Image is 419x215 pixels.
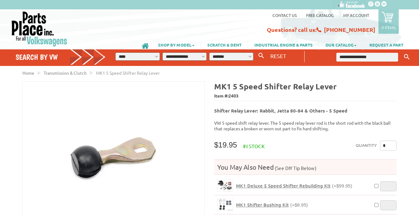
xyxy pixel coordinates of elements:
a: Free Catalog [306,12,334,18]
a: MK1 Deluxe 5 Speed Shifter Rebuilding Kit [217,179,233,192]
a: 0 items [378,9,399,34]
button: Search By VW... [256,51,267,60]
img: Parts Place Inc! [11,11,68,47]
a: Transmission & Clutch [44,70,87,76]
button: RESET [268,51,289,60]
span: (+$99.95) [332,183,352,188]
a: MK1 Deluxe 5 Speed Shifter Rebuilding Kit(+$99.95) [236,183,352,189]
span: MK1 Shifter Bushing Kit [236,202,289,208]
a: Contact us [272,12,297,18]
b: MK1 5 Speed Shifter Relay Lever [214,81,337,91]
label: Quantity [356,141,377,151]
span: (+$8.95) [290,202,308,207]
span: RESET [270,52,286,59]
img: MK1 Deluxe 5 Speed Shifter Rebuilding Kit [218,180,233,191]
p: VW 5 speed shift relay lever. The 5 speed relay lever rod is the short rod with the black ball th... [214,120,397,131]
a: OUR CATALOG [319,39,363,50]
button: Keyword Search [402,52,412,62]
a: SHOP BY MODEL [152,39,201,50]
span: In stock [243,143,265,149]
a: SCRATCH & DENT [201,39,248,50]
a: REQUEST A PART [363,39,410,50]
span: 2403 [229,93,238,98]
a: INDUSTRIAL ENGINE & PARTS [248,39,319,50]
a: MK1 Shifter Bushing Kit [217,198,233,211]
a: MK1 Shifter Bushing Kit(+$8.95) [236,202,308,208]
h4: You May Also Need [214,163,397,171]
span: MK1 5 Speed Shifter Relay Lever [96,70,160,76]
a: Home [22,70,34,76]
b: Shifter Relay Lever: Rabbit, Jetta 80-84 & Others - 5 Speed [214,107,347,114]
h4: Search by VW [16,52,106,62]
span: MK1 Deluxe 5 Speed Shifter Rebuilding Kit [236,182,330,189]
img: MK1 Shifter Bushing Kit [218,199,233,210]
span: Item #: [214,92,397,101]
span: (See DIY Tip Below) [274,165,316,171]
a: My Account [343,12,369,18]
p: 0 items [382,25,396,30]
span: $19.95 [214,141,237,149]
